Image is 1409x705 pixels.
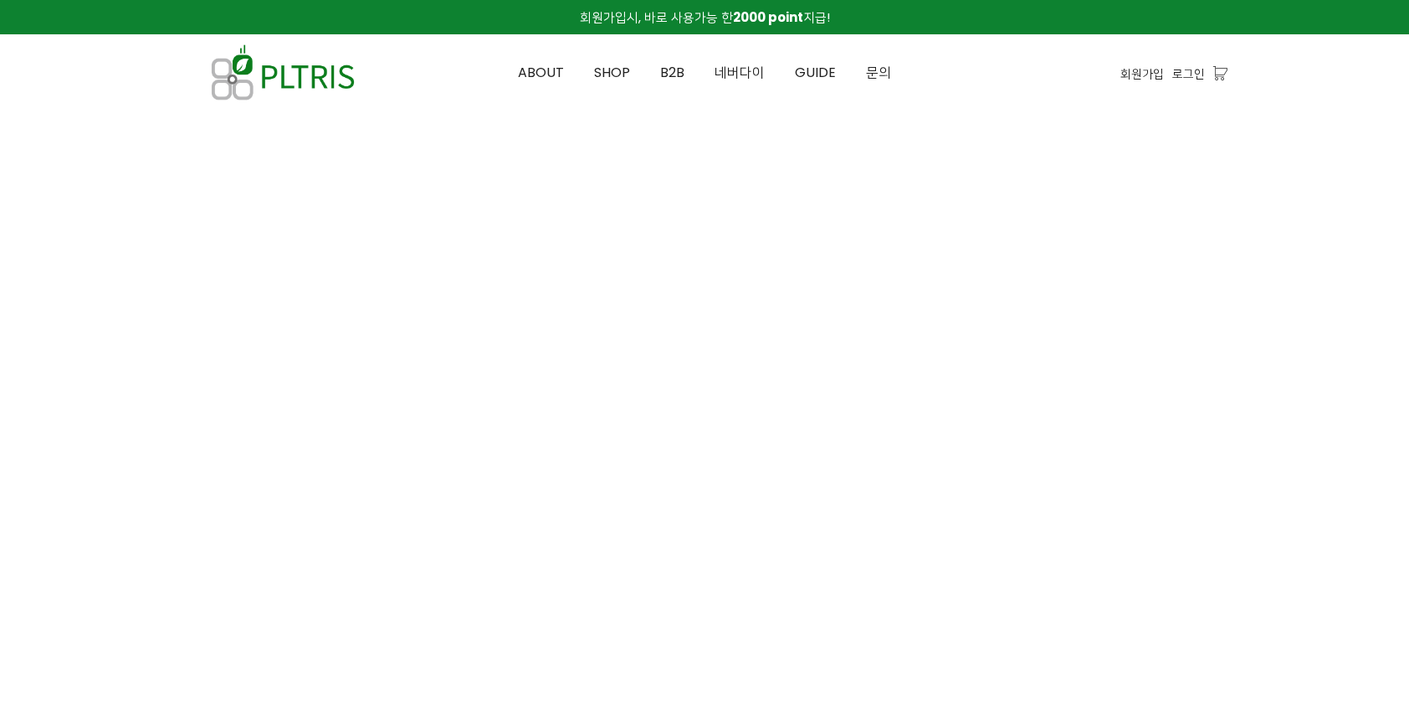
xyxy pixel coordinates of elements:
a: SHOP [579,35,645,111]
span: 네버다이 [715,63,765,82]
span: 문의 [866,63,891,82]
a: 문의 [851,35,906,111]
a: 로그인 [1172,64,1205,83]
a: 네버다이 [699,35,780,111]
span: GUIDE [795,63,836,82]
a: ABOUT [503,35,579,111]
a: 회원가입 [1120,64,1164,83]
span: 회원가입시, 바로 사용가능 한 지급! [580,8,830,26]
span: ABOUT [518,63,564,82]
strong: 2000 point [733,8,803,26]
span: SHOP [594,63,630,82]
span: B2B [660,63,684,82]
a: B2B [645,35,699,111]
a: GUIDE [780,35,851,111]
